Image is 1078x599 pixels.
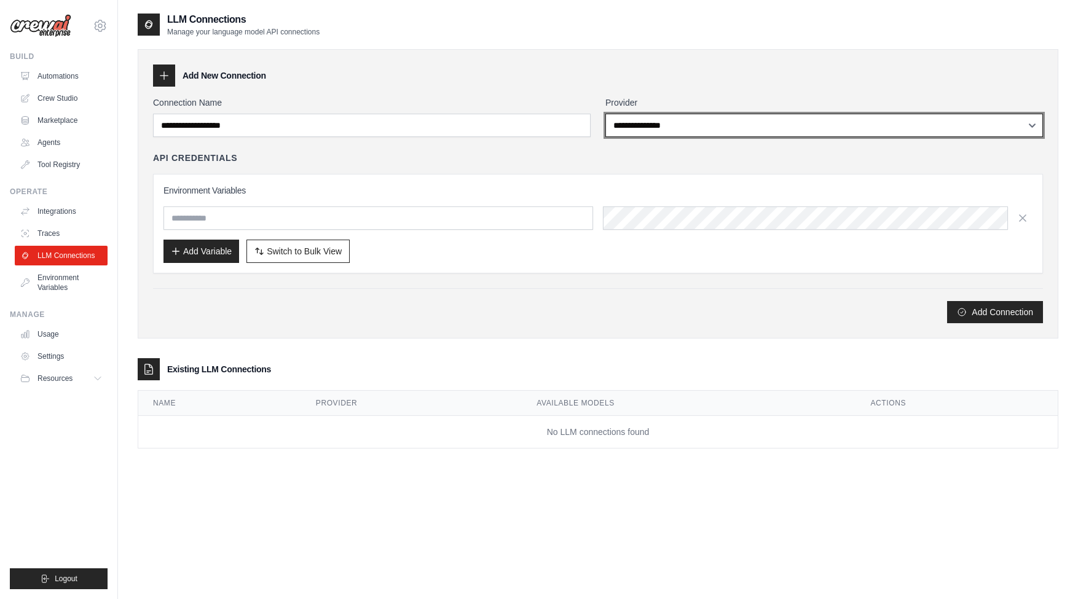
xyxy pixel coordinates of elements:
a: Usage [15,324,108,344]
a: Settings [15,346,108,366]
h3: Existing LLM Connections [167,363,271,375]
h3: Add New Connection [183,69,266,82]
button: Resources [15,369,108,388]
div: Manage [10,310,108,319]
a: Tool Registry [15,155,108,174]
a: LLM Connections [15,246,108,265]
th: Name [138,391,301,416]
th: Provider [301,391,522,416]
a: Environment Variables [15,268,108,297]
th: Available Models [522,391,856,416]
div: Operate [10,187,108,197]
button: Switch to Bulk View [246,240,350,263]
a: Marketplace [15,111,108,130]
th: Actions [856,391,1058,416]
span: Switch to Bulk View [267,245,342,257]
h2: LLM Connections [167,12,320,27]
a: Traces [15,224,108,243]
a: Crew Studio [15,88,108,108]
span: Resources [37,374,73,383]
img: Logo [10,14,71,37]
span: Logout [55,574,77,584]
td: No LLM connections found [138,416,1058,448]
a: Integrations [15,202,108,221]
h3: Environment Variables [163,184,1033,197]
h4: API Credentials [153,152,237,164]
label: Connection Name [153,96,591,109]
label: Provider [605,96,1043,109]
a: Automations [15,66,108,86]
p: Manage your language model API connections [167,27,320,37]
button: Add Variable [163,240,239,263]
a: Agents [15,133,108,152]
div: Build [10,52,108,61]
button: Add Connection [947,301,1043,323]
button: Logout [10,568,108,589]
